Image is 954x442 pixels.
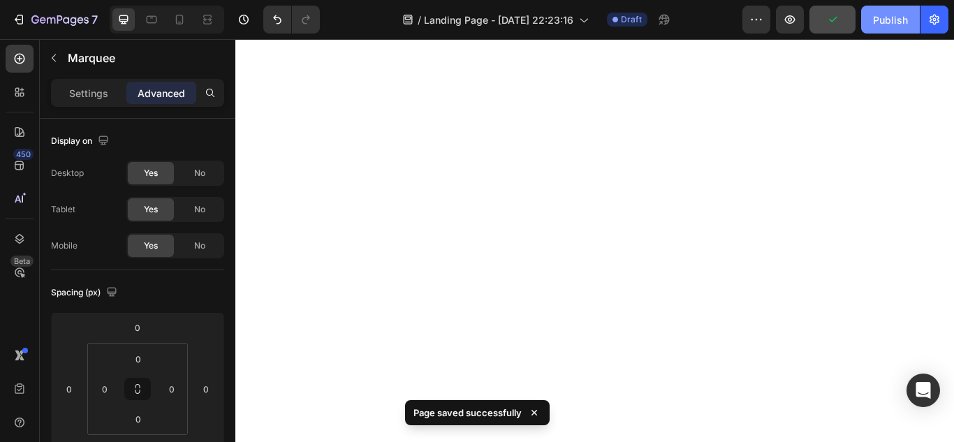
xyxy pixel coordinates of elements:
[194,203,205,216] span: No
[51,240,78,252] div: Mobile
[144,240,158,252] span: Yes
[413,406,522,420] p: Page saved successfully
[51,167,84,179] div: Desktop
[59,378,80,399] input: 0
[873,13,908,27] div: Publish
[94,378,115,399] input: 0px
[194,240,205,252] span: No
[418,13,421,27] span: /
[621,13,642,26] span: Draft
[194,167,205,179] span: No
[144,167,158,179] span: Yes
[124,348,152,369] input: 0px
[138,86,185,101] p: Advanced
[424,13,573,27] span: Landing Page - [DATE] 22:23:16
[861,6,920,34] button: Publish
[144,203,158,216] span: Yes
[51,283,120,302] div: Spacing (px)
[235,39,954,442] iframe: Design area
[124,317,152,338] input: 0
[13,149,34,160] div: 450
[161,378,182,399] input: 0px
[91,11,98,28] p: 7
[68,50,219,66] p: Marquee
[51,203,75,216] div: Tablet
[907,374,940,407] div: Open Intercom Messenger
[51,132,112,151] div: Display on
[6,6,104,34] button: 7
[124,408,152,429] input: 0px
[196,378,217,399] input: 0
[10,256,34,267] div: Beta
[263,6,320,34] div: Undo/Redo
[69,86,108,101] p: Settings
